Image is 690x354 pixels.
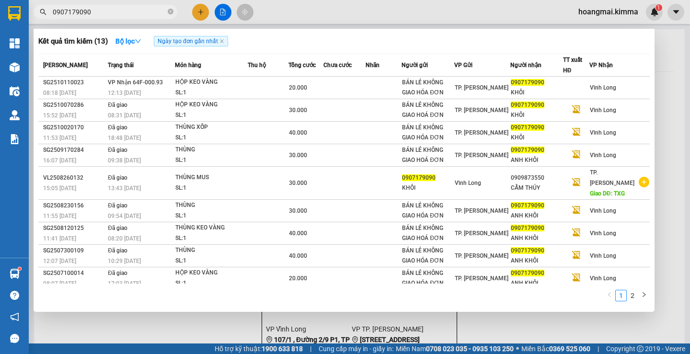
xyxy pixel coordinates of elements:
[590,190,625,197] span: Giao DĐ: TXG
[175,133,247,143] div: SL: 1
[38,36,108,46] h3: Kết quả tìm kiếm ( 13 )
[108,102,127,108] span: Đã giao
[108,270,127,276] span: Đã giao
[8,31,56,77] div: BÁN LẺ KHÔNG GIAO HOÁ ĐƠN
[8,6,21,21] img: logo-vxr
[511,225,544,231] span: 0907179090
[43,201,105,211] div: SG2508230156
[175,145,247,155] div: THÙNG
[511,124,544,131] span: 0907179090
[108,174,127,181] span: Đã giao
[108,135,141,141] span: 18:48 [DATE]
[108,124,127,131] span: Đã giao
[43,62,88,69] span: [PERSON_NAME]
[590,230,616,237] span: Vĩnh Long
[511,211,563,221] div: ANH KHÔI
[175,62,201,69] span: Món hàng
[108,247,127,254] span: Đã giao
[175,200,247,211] div: THÙNG
[108,213,141,219] span: 09:54 [DATE]
[43,185,76,192] span: 15:05 [DATE]
[43,78,105,88] div: SG2510110023
[402,183,454,193] div: KHÔI
[108,147,127,153] span: Đã giao
[288,62,316,69] span: Tổng cước
[43,213,76,219] span: 11:55 [DATE]
[62,8,139,31] div: TP. [PERSON_NAME]
[108,79,163,86] span: VP Nhận 64F-000.93
[43,223,105,233] div: SG2508120125
[8,9,23,19] span: Gửi:
[108,185,141,192] span: 13:43 [DATE]
[43,268,105,278] div: SG2507100014
[402,201,454,221] div: BÁN LẺ KHÔNG GIAO HÓA ĐƠN
[43,280,76,287] span: 08:07 [DATE]
[455,230,508,237] span: TP. [PERSON_NAME]
[43,123,105,133] div: SG2510020170
[108,62,134,69] span: Trạng thái
[590,252,616,259] span: Vĩnh Long
[10,291,19,300] span: question-circle
[108,34,149,49] button: Bộ lọcdown
[175,100,247,110] div: HỘP KEO VÀNG
[175,233,247,244] div: SL: 1
[638,290,650,301] li: Next Page
[590,169,634,186] span: TP. [PERSON_NAME]
[455,180,481,186] span: Vĩnh Long
[10,86,20,96] img: warehouse-icon
[627,290,638,301] a: 2
[589,62,613,69] span: VP Nhận
[43,173,105,183] div: VL2508260132
[511,202,544,209] span: 0907179090
[43,258,76,264] span: 12:07 [DATE]
[175,245,247,256] div: THÙNG
[10,134,20,144] img: solution-icon
[402,268,454,288] div: BÁN LẺ KHÔNG GIAO HÓA ĐƠN
[108,112,141,119] span: 08:31 [DATE]
[62,43,139,56] div: 0938649608
[43,135,76,141] span: 11:53 [DATE]
[511,233,563,243] div: ANH KHÔI
[289,207,307,214] span: 30.000
[511,270,544,276] span: 0907179090
[455,275,508,282] span: TP. [PERSON_NAME]
[175,211,247,221] div: SL: 1
[10,38,20,48] img: dashboard-icon
[455,152,508,159] span: TP. [PERSON_NAME]
[604,290,615,301] button: left
[511,79,544,86] span: 0907179090
[454,62,472,69] span: VP Gửi
[168,8,173,17] span: close-circle
[53,7,166,17] input: Tìm tên, số ĐT hoặc mã đơn
[511,102,544,108] span: 0907179090
[511,88,563,98] div: KHÔI
[289,84,307,91] span: 20.000
[604,290,615,301] li: Previous Page
[62,9,85,19] span: Nhận:
[641,292,647,297] span: right
[43,112,76,119] span: 15:52 [DATE]
[175,268,247,278] div: HỘP KEO VÀNG
[10,334,19,343] span: message
[402,223,454,243] div: BÁN LẺ KHÔNG GIAO HOÁ ĐƠN
[248,62,266,69] span: Thu hộ
[402,145,454,165] div: BÁN LẺ KHÔNG GIAO HOÁ ĐƠN
[154,36,228,46] span: Ngày tạo đơn gần nhất
[511,133,563,143] div: KHÔI
[43,145,105,155] div: SG2509170284
[175,110,247,121] div: SL: 1
[108,280,141,287] span: 17:03 [DATE]
[175,223,247,233] div: THÙNG KEO VÀNG
[511,183,563,193] div: CẨM THÚY
[10,312,19,321] span: notification
[323,62,352,69] span: Chưa cước
[43,100,105,110] div: SG2510070286
[511,278,563,288] div: ANH KHÔI
[289,275,307,282] span: 20.000
[175,256,247,266] div: SL: 1
[510,62,541,69] span: Người nhận
[289,180,307,186] span: 30.000
[590,84,616,91] span: Vĩnh Long
[289,230,307,237] span: 40.000
[175,172,247,183] div: THÙNG MUS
